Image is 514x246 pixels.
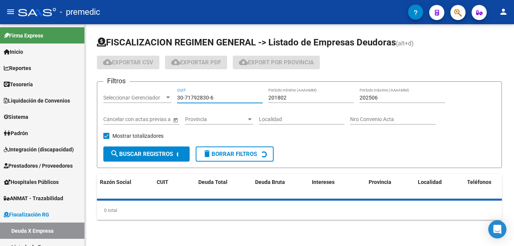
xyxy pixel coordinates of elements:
[4,129,28,137] span: Padrón
[4,145,74,154] span: Integración (discapacidad)
[233,56,320,69] button: Export por Provincia
[195,174,252,199] datatable-header-cell: Deuda Total
[196,146,274,162] button: Borrar Filtros
[171,59,221,66] span: Exportar PDF
[103,58,112,67] mat-icon: cloud_download
[369,179,391,185] span: Provincia
[97,174,154,199] datatable-header-cell: Razón Social
[165,56,227,69] button: Exportar PDF
[239,59,314,66] span: Export por Provincia
[157,179,168,185] span: CUIT
[6,7,15,16] mat-icon: menu
[239,58,248,67] mat-icon: cloud_download
[252,174,309,199] datatable-header-cell: Deuda Bruta
[4,113,28,121] span: Sistema
[185,116,246,123] span: Provincia
[366,174,415,199] datatable-header-cell: Provincia
[171,116,179,124] button: Open calendar
[97,37,396,48] span: FISCALIZACION REGIMEN GENERAL -> Listado de Empresas Deudoras
[202,149,212,158] mat-icon: delete
[312,179,335,185] span: Intereses
[4,194,63,202] span: ANMAT - Trazabilidad
[112,131,164,140] span: Mostrar totalizadores
[255,179,285,185] span: Deuda Bruta
[499,7,508,16] mat-icon: person
[97,201,502,220] div: 0 total
[110,151,173,157] span: Buscar Registros
[198,179,227,185] span: Deuda Total
[4,97,70,105] span: Liquidación de Convenios
[4,31,43,40] span: Firma Express
[154,174,195,199] datatable-header-cell: CUIT
[4,178,59,186] span: Hospitales Públicos
[103,95,165,101] span: Seleccionar Gerenciador
[110,149,119,158] mat-icon: search
[4,64,31,72] span: Reportes
[4,48,23,56] span: Inicio
[171,58,180,67] mat-icon: cloud_download
[309,174,366,199] datatable-header-cell: Intereses
[202,151,257,157] span: Borrar Filtros
[415,174,464,199] datatable-header-cell: Localidad
[418,179,442,185] span: Localidad
[103,59,153,66] span: Exportar CSV
[60,4,100,20] span: - premedic
[97,56,159,69] button: Exportar CSV
[100,179,131,185] span: Razón Social
[4,210,49,219] span: Fiscalización RG
[103,76,129,86] h3: Filtros
[488,220,506,238] div: Open Intercom Messenger
[4,80,33,89] span: Tesorería
[103,146,190,162] button: Buscar Registros
[467,179,491,185] span: Teléfonos
[4,162,73,170] span: Prestadores / Proveedores
[396,40,414,47] span: (alt+d)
